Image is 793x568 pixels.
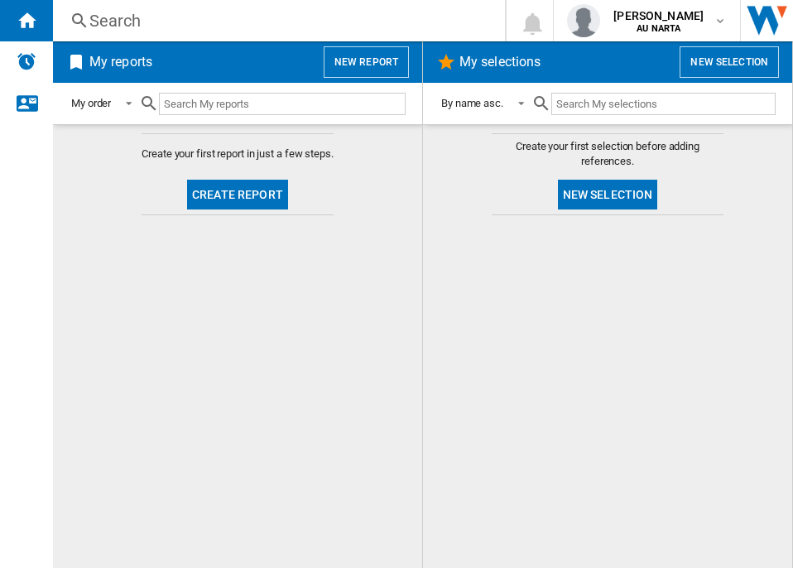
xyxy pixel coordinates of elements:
button: New selection [558,180,658,209]
span: Create your first report in just a few steps. [142,147,334,161]
button: New report [324,46,409,78]
img: profile.jpg [567,4,600,37]
span: Create your first selection before adding references. [492,139,723,169]
b: AU NARTA [637,23,680,34]
div: My order [71,97,111,109]
input: Search My selections [551,93,776,115]
h2: My selections [456,46,544,78]
div: By name asc. [441,97,503,109]
input: Search My reports [159,93,406,115]
button: Create report [187,180,288,209]
img: alerts-logo.svg [17,51,36,71]
button: New selection [680,46,779,78]
span: [PERSON_NAME] [613,7,704,24]
h2: My reports [86,46,156,78]
div: Search [89,9,462,32]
